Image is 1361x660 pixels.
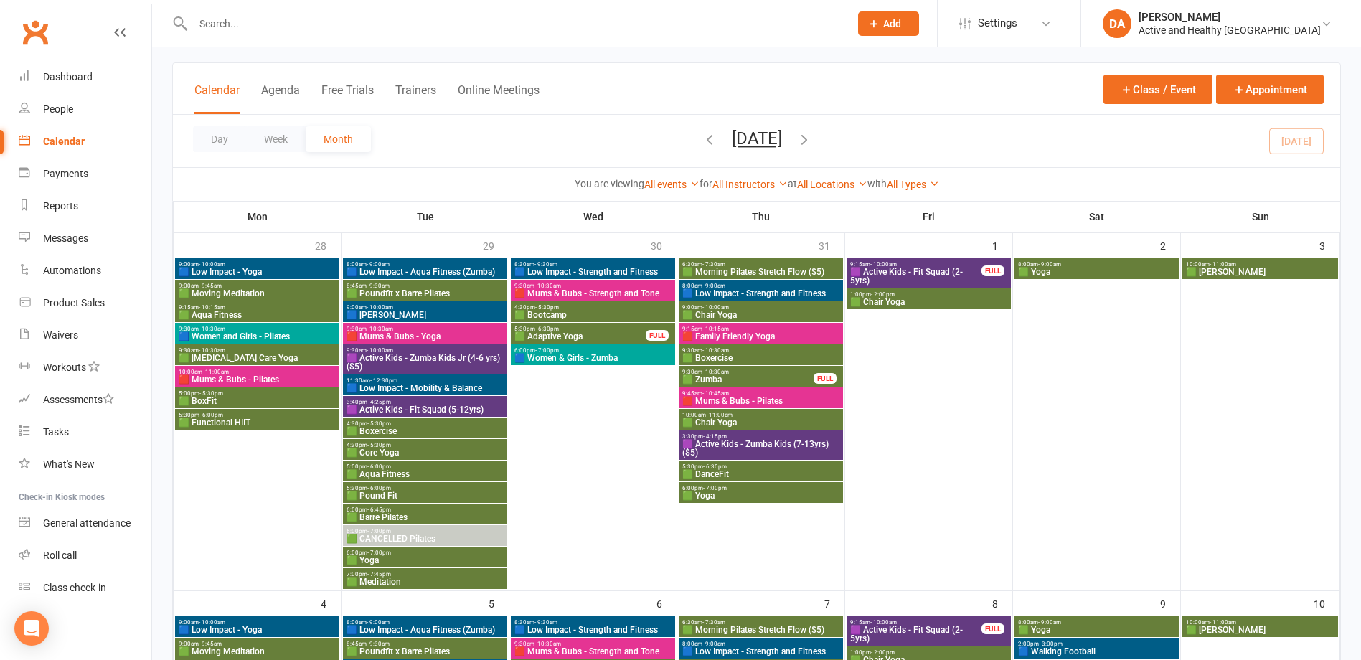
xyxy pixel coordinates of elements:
[1185,268,1335,276] span: 🟩 [PERSON_NAME]
[19,319,151,352] a: Waivers
[981,623,1004,634] div: FULL
[534,261,557,268] span: - 9:30am
[682,412,840,418] span: 10:00am
[321,83,374,114] button: Free Trials
[43,168,88,179] div: Payments
[992,591,1012,615] div: 8
[367,283,390,289] span: - 9:30am
[43,329,78,341] div: Waivers
[178,619,336,626] span: 9:00am
[346,626,504,634] span: 🟦 Low Impact - Aqua Fitness (Zumba)
[346,311,504,319] span: 🟦 [PERSON_NAME]
[682,626,840,634] span: 🟩 Morning Pilates Stretch Flow ($5)
[1139,24,1321,37] div: Active and Healthy [GEOGRAPHIC_DATA]
[682,332,840,341] span: 🟥 Family Friendly Yoga
[682,485,840,491] span: 6:00pm
[797,179,867,190] a: All Locations
[535,326,559,332] span: - 6:30pm
[514,619,672,626] span: 8:30am
[849,626,982,643] span: 🟪 Active Kids - Fit Squad (2-5yrs)
[682,304,840,311] span: 9:00am
[1185,619,1335,626] span: 10:00am
[19,539,151,572] a: Roll call
[509,202,677,232] th: Wed
[19,126,151,158] a: Calendar
[682,619,840,626] span: 6:30am
[346,326,504,332] span: 9:30am
[1210,619,1236,626] span: - 11:00am
[1039,641,1063,647] span: - 3:00pm
[346,534,504,543] span: 🟩 CANCELLED Pilates
[656,591,677,615] div: 6
[193,126,246,152] button: Day
[346,289,504,298] span: 🟩 Poundfit x Barre Pilates
[346,354,504,371] span: 🟪 Active Kids - Zumba Kids Jr (4-6 yrs) ($5)
[43,265,101,276] div: Automations
[178,326,336,332] span: 9:30am
[575,178,644,189] strong: You are viewing
[1181,202,1340,232] th: Sun
[651,233,677,257] div: 30
[682,369,814,375] span: 9:30am
[202,369,229,375] span: - 11:00am
[682,311,840,319] span: 🟩 Chair Yoga
[849,291,1008,298] span: 1:00pm
[43,103,73,115] div: People
[702,304,729,311] span: - 10:00am
[849,261,982,268] span: 9:15am
[367,528,391,534] span: - 7:00pm
[682,283,840,289] span: 8:00am
[346,347,504,354] span: 9:30am
[321,591,341,615] div: 4
[14,611,49,646] div: Open Intercom Messenger
[246,126,306,152] button: Week
[17,14,53,50] a: Clubworx
[346,571,504,577] span: 7:00pm
[706,412,733,418] span: - 11:00am
[178,418,336,427] span: 🟩 Functional HIIT
[43,297,105,308] div: Product Sales
[346,647,504,656] span: 🟩 Poundfit x Barre Pilates
[703,463,727,470] span: - 6:30pm
[178,304,336,311] span: 9:15am
[1017,268,1176,276] span: 🟩 Yoga
[849,649,1008,656] span: 1:00pm
[346,491,504,500] span: 🟩 Pound Fit
[682,491,840,500] span: 🟩 Yoga
[346,577,504,586] span: 🟩 Meditation
[682,261,840,268] span: 6:30am
[367,641,390,647] span: - 9:30am
[1017,261,1176,268] span: 8:00am
[870,261,897,268] span: - 10:00am
[178,375,336,384] span: 🟥 Mums & Bubs - Pilates
[534,283,561,289] span: - 10:30am
[646,330,669,341] div: FULL
[346,485,504,491] span: 5:30pm
[261,83,300,114] button: Agenda
[19,416,151,448] a: Tasks
[19,448,151,481] a: What's New
[43,232,88,244] div: Messages
[682,326,840,332] span: 9:15am
[702,390,729,397] span: - 10:45am
[682,375,814,384] span: 🟩 Zumba
[199,619,225,626] span: - 10:00am
[199,304,225,311] span: - 10:15am
[1013,202,1181,232] th: Sat
[1160,233,1180,257] div: 2
[346,470,504,478] span: 🟩 Aqua Fitness
[1017,626,1176,634] span: 🟩 Yoga
[703,433,727,440] span: - 4:15pm
[700,178,712,189] strong: for
[732,128,782,148] button: [DATE]
[43,394,114,405] div: Assessments
[535,304,559,311] span: - 5:30pm
[346,268,504,276] span: 🟦 Low Impact - Aqua Fitness (Zumba)
[682,354,840,362] span: 🟩 Boxercise
[199,412,223,418] span: - 6:00pm
[514,347,672,354] span: 6:00pm
[458,83,540,114] button: Online Meetings
[199,347,225,354] span: - 10:30am
[367,420,391,427] span: - 5:30pm
[19,93,151,126] a: People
